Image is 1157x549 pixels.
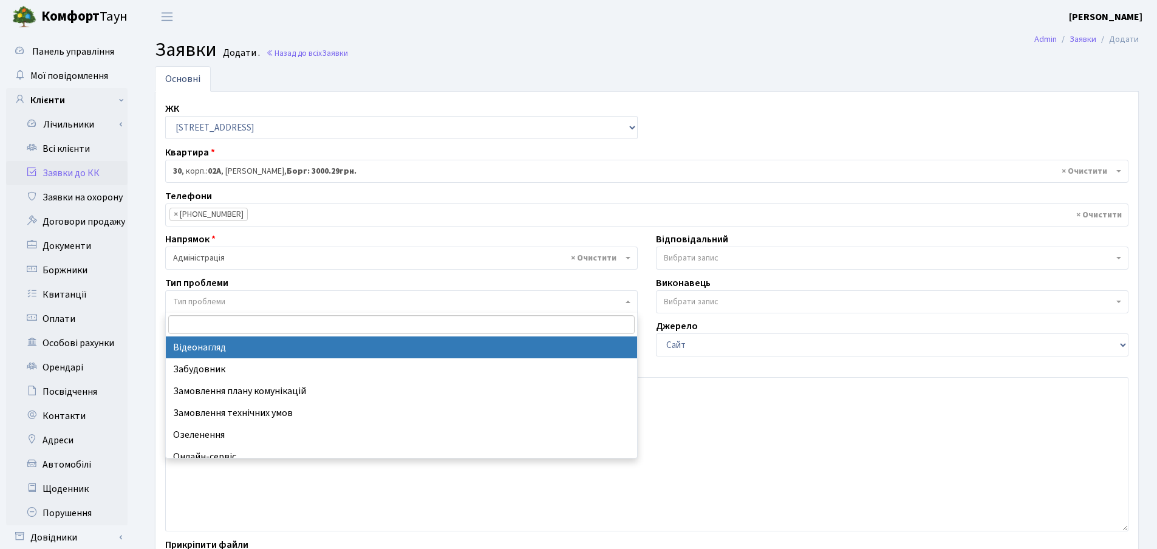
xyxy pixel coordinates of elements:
[166,336,637,358] li: Відеонагляд
[6,404,128,428] a: Контакти
[6,258,128,282] a: Боржники
[664,252,718,264] span: Вибрати запис
[6,88,128,112] a: Клієнти
[266,47,348,59] a: Назад до всіхЗаявки
[166,402,637,424] li: Замовлення технічних умов
[165,247,638,270] span: Адміністрація
[166,446,637,468] li: Онлайн-сервіс
[165,160,1128,183] span: <b>30</b>, корп.: <b>02А</b>, Кисарець Володимир Іванович, <b>Борг: 3000.29грн.</b>
[6,161,128,185] a: Заявки до КК
[166,380,637,402] li: Замовлення плану комунікацій
[165,145,215,160] label: Квартира
[169,208,248,221] li: +380965217878
[173,165,182,177] b: 30
[656,276,711,290] label: Виконавець
[208,165,221,177] b: 02А
[173,252,623,264] span: Адміністрація
[12,5,36,29] img: logo.png
[165,276,228,290] label: Тип проблеми
[6,380,128,404] a: Посвідчення
[6,64,128,88] a: Мої повідомлення
[1096,33,1139,46] li: Додати
[155,36,217,64] span: Заявки
[41,7,128,27] span: Таун
[1034,33,1057,46] a: Admin
[287,165,357,177] b: Борг: 3000.29грн.
[14,112,128,137] a: Лічильники
[165,189,212,203] label: Телефони
[173,296,225,308] span: Тип проблеми
[152,7,182,27] button: Переключити навігацію
[656,232,728,247] label: Відповідальний
[6,331,128,355] a: Особові рахунки
[174,208,178,220] span: ×
[32,45,114,58] span: Панель управління
[1062,165,1107,177] span: Видалити всі елементи
[1070,33,1096,46] a: Заявки
[6,428,128,452] a: Адреси
[664,296,718,308] span: Вибрати запис
[173,165,1113,177] span: <b>30</b>, корп.: <b>02А</b>, Кисарець Володимир Іванович, <b>Борг: 3000.29грн.</b>
[6,185,128,210] a: Заявки на охорону
[6,355,128,380] a: Орендарі
[1076,209,1122,221] span: Видалити всі елементи
[6,282,128,307] a: Квитанції
[6,210,128,234] a: Договори продажу
[6,234,128,258] a: Документи
[6,137,128,161] a: Всі клієнти
[1069,10,1142,24] a: [PERSON_NAME]
[165,101,179,116] label: ЖК
[166,424,637,446] li: Озеленення
[6,307,128,331] a: Оплати
[166,358,637,380] li: Забудовник
[165,232,216,247] label: Напрямок
[6,39,128,64] a: Панель управління
[1016,27,1157,52] nav: breadcrumb
[6,477,128,501] a: Щоденник
[155,66,211,92] a: Основні
[41,7,100,26] b: Комфорт
[220,47,260,59] small: Додати .
[30,69,108,83] span: Мої повідомлення
[571,252,616,264] span: Видалити всі елементи
[322,47,348,59] span: Заявки
[656,319,698,333] label: Джерело
[6,452,128,477] a: Автомобілі
[6,501,128,525] a: Порушення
